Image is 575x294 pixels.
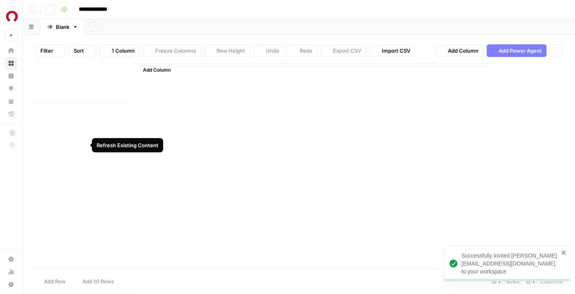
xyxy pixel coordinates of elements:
[82,277,114,285] span: Add 10 Rows
[300,47,312,55] span: Redo
[155,47,196,55] span: Freeze Columns
[32,275,70,288] button: Add Row
[287,44,318,57] button: Redo
[333,47,361,55] span: Export CSV
[5,44,17,57] a: Home
[5,6,17,26] button: Workspace: Rocket Mortgage
[382,47,410,55] span: Import CSV
[5,278,17,291] button: Help + Support
[369,44,415,57] button: Import CSV
[489,275,523,288] div: Rows
[44,277,66,285] span: Add Row
[40,19,85,35] a: Blank
[436,44,484,57] button: Add Column
[56,23,69,31] div: Blank
[99,44,140,57] button: 1 Column
[35,44,65,57] button: Filter
[40,47,53,55] span: Filter
[561,249,567,256] button: close
[5,108,17,120] a: Flightpath
[5,57,17,70] a: Browse
[5,253,17,266] a: Settings
[143,66,171,74] span: Add Column
[74,47,84,55] span: Sort
[143,44,201,57] button: Freeze Columns
[253,44,284,57] button: Undo
[5,70,17,82] a: Insights
[5,266,17,278] a: Usage
[487,44,546,57] button: Add Power Agent
[523,275,565,288] div: Columns
[69,44,96,57] button: Sort
[321,44,366,57] button: Export CSV
[266,47,279,55] span: Undo
[448,47,478,55] span: Add Column
[5,95,17,108] a: Your Data
[5,82,17,95] a: Opportunities
[133,65,174,75] button: Add Column
[461,252,559,275] div: Successfully invited [PERSON_NAME][EMAIL_ADDRESS][DOMAIN_NAME] to your workspace
[112,47,135,55] span: 1 Column
[499,47,542,55] span: Add Power Agent
[204,44,250,57] button: Row Height
[70,275,119,288] button: Add 10 Rows
[217,47,245,55] span: Row Height
[5,9,19,23] img: Rocket Mortgage Logo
